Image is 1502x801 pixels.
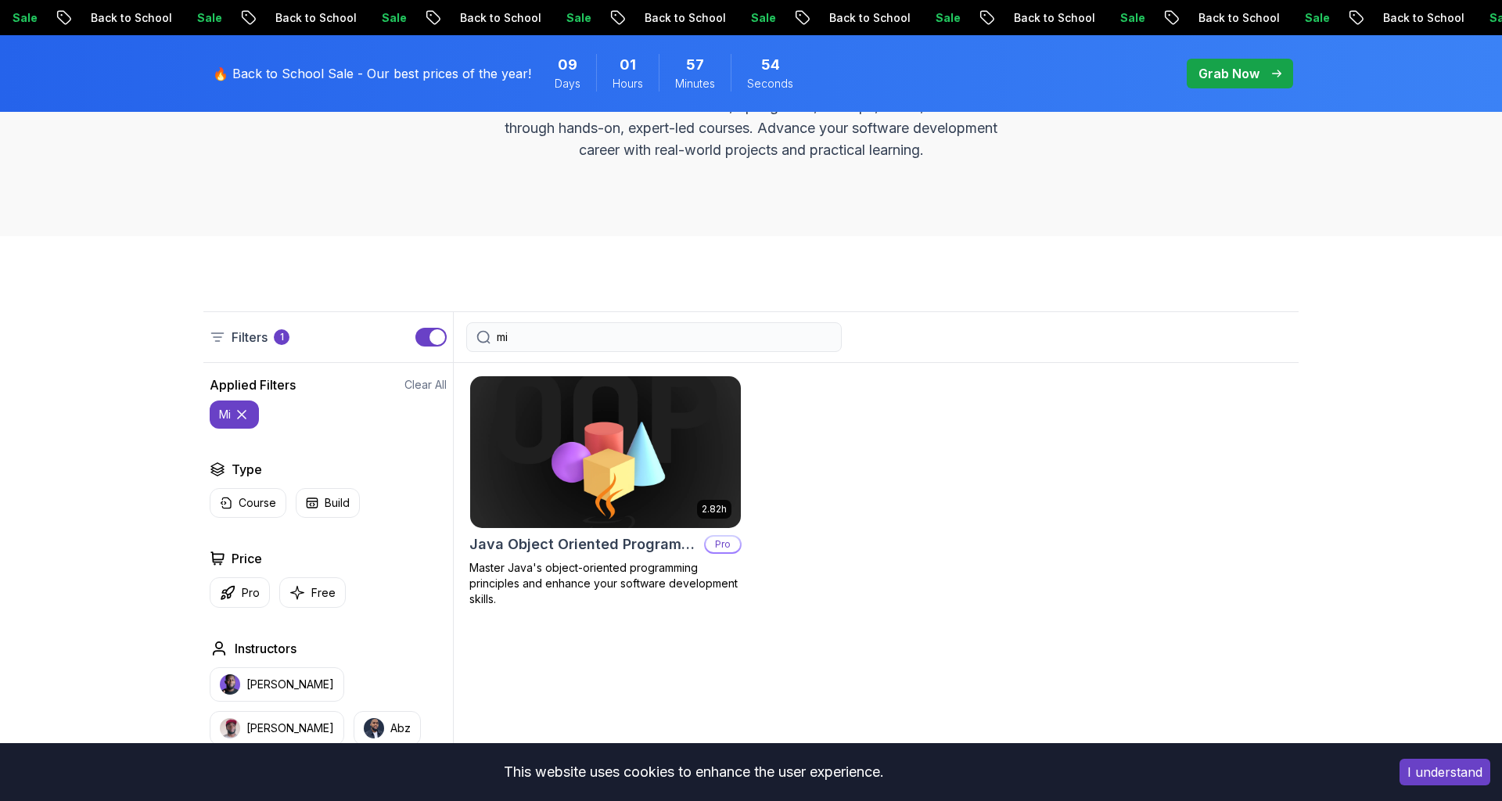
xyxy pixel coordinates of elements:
span: Minutes [675,76,715,92]
h2: Applied Filters [210,375,296,394]
a: Java Object Oriented Programming card2.82hJava Object Oriented ProgrammingProMaster Java's object... [469,375,742,607]
button: Free [279,577,346,608]
p: Back to School [1153,10,1259,26]
p: Master in-demand skills like Java, Spring Boot, DevOps, React, and more through hands-on, expert-... [488,95,1014,161]
img: instructor img [364,718,384,738]
div: This website uses cookies to enhance the user experience. [12,755,1376,789]
h2: Instructors [235,639,296,658]
p: Sale [152,10,202,26]
p: Pro [242,585,260,601]
p: 🔥 Back to School Sale - Our best prices of the year! [213,64,531,83]
p: Build [325,495,350,511]
p: Pro [706,537,740,552]
button: mi [210,400,259,429]
p: Sale [890,10,940,26]
p: Back to School [784,10,890,26]
span: 57 Minutes [686,54,704,76]
p: Master Java's object-oriented programming principles and enhance your software development skills. [469,560,742,607]
span: 1 Hours [620,54,636,76]
p: Back to School [415,10,521,26]
span: Seconds [747,76,793,92]
p: Abz [390,720,411,736]
p: [PERSON_NAME] [246,677,334,692]
p: 1 [280,331,284,343]
h2: Type [232,460,262,479]
p: mi [219,407,231,422]
p: Sale [521,10,571,26]
button: Clear All [404,377,447,393]
p: Back to School [230,10,336,26]
img: instructor img [220,674,240,695]
p: Course [239,495,276,511]
button: instructor imgAbz [354,711,421,745]
p: 2.82h [702,503,727,515]
h2: Price [232,549,262,568]
button: Course [210,488,286,518]
p: Back to School [45,10,152,26]
p: Sale [1259,10,1310,26]
span: 54 Seconds [761,54,780,76]
span: Hours [613,76,643,92]
p: Sale [706,10,756,26]
button: instructor img[PERSON_NAME] [210,711,344,745]
p: [PERSON_NAME] [246,720,334,736]
span: Days [555,76,580,92]
button: Pro [210,577,270,608]
button: Build [296,488,360,518]
img: Java Object Oriented Programming card [470,376,741,528]
button: Accept cookies [1400,759,1490,785]
p: Sale [336,10,386,26]
p: Sale [1075,10,1125,26]
p: Back to School [968,10,1075,26]
h2: Java Object Oriented Programming [469,533,698,555]
input: Search Java, React, Spring boot ... [497,329,832,345]
p: Back to School [599,10,706,26]
p: Free [311,585,336,601]
p: Filters [232,328,268,347]
img: instructor img [220,718,240,738]
button: instructor img[PERSON_NAME] [210,667,344,702]
p: Back to School [1338,10,1444,26]
p: Sale [1444,10,1494,26]
span: 9 Days [558,54,577,76]
p: Grab Now [1198,64,1259,83]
